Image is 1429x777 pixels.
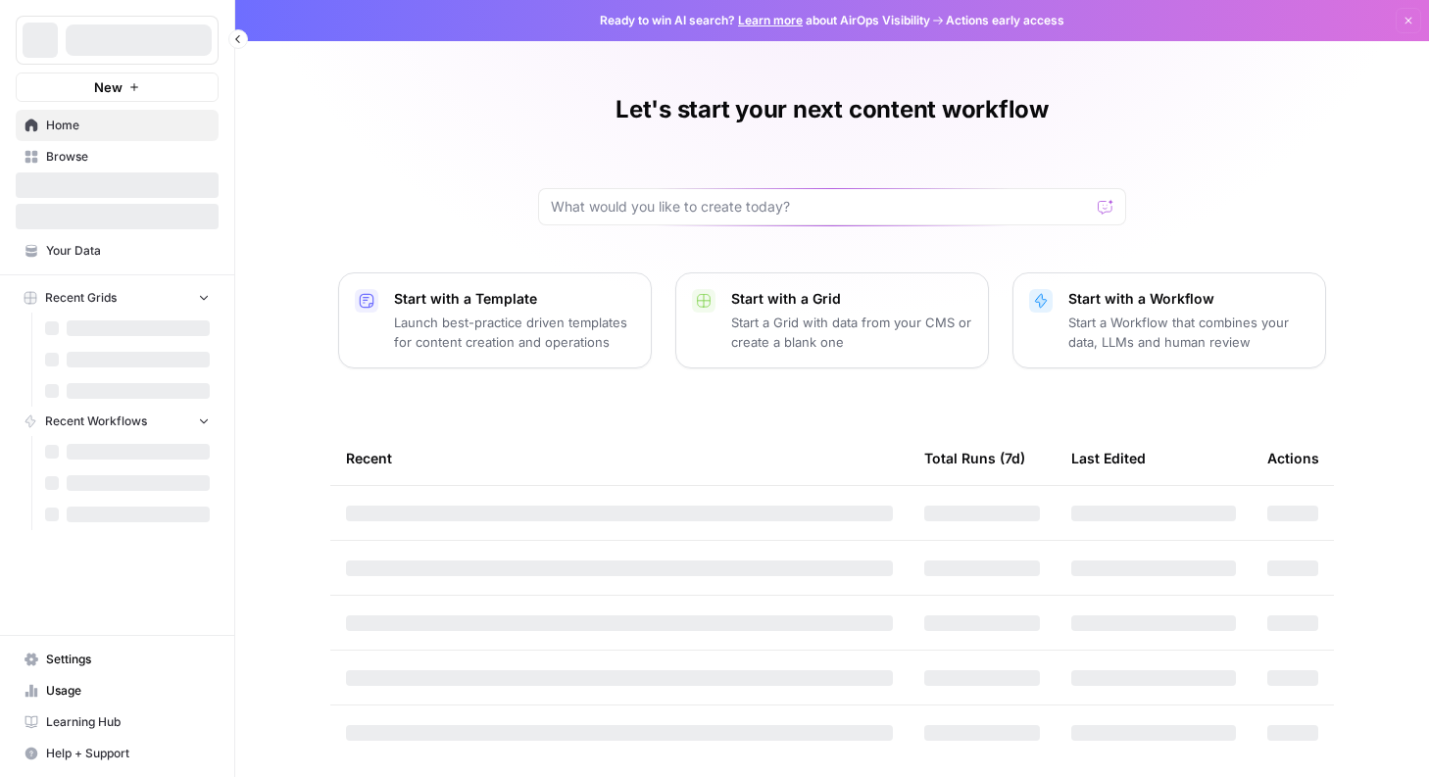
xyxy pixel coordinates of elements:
[731,313,972,352] p: Start a Grid with data from your CMS or create a blank one
[924,431,1025,485] div: Total Runs (7d)
[1068,313,1309,352] p: Start a Workflow that combines your data, LLMs and human review
[46,242,210,260] span: Your Data
[16,675,219,706] a: Usage
[738,13,803,27] a: Learn more
[16,738,219,769] button: Help + Support
[394,289,635,309] p: Start with a Template
[946,12,1064,29] span: Actions early access
[16,141,219,172] a: Browse
[46,745,210,762] span: Help + Support
[46,651,210,668] span: Settings
[46,148,210,166] span: Browse
[616,94,1049,125] h1: Let's start your next content workflow
[94,77,123,97] span: New
[731,289,972,309] p: Start with a Grid
[46,117,210,134] span: Home
[46,713,210,731] span: Learning Hub
[1071,431,1146,485] div: Last Edited
[45,413,147,430] span: Recent Workflows
[1068,289,1309,309] p: Start with a Workflow
[16,235,219,267] a: Your Data
[600,12,930,29] span: Ready to win AI search? about AirOps Visibility
[45,289,117,307] span: Recent Grids
[551,197,1090,217] input: What would you like to create today?
[675,272,989,368] button: Start with a GridStart a Grid with data from your CMS or create a blank one
[1267,431,1319,485] div: Actions
[16,644,219,675] a: Settings
[338,272,652,368] button: Start with a TemplateLaunch best-practice driven templates for content creation and operations
[394,313,635,352] p: Launch best-practice driven templates for content creation and operations
[16,73,219,102] button: New
[16,706,219,738] a: Learning Hub
[16,283,219,313] button: Recent Grids
[16,110,219,141] a: Home
[346,431,893,485] div: Recent
[1012,272,1326,368] button: Start with a WorkflowStart a Workflow that combines your data, LLMs and human review
[46,682,210,700] span: Usage
[16,407,219,436] button: Recent Workflows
